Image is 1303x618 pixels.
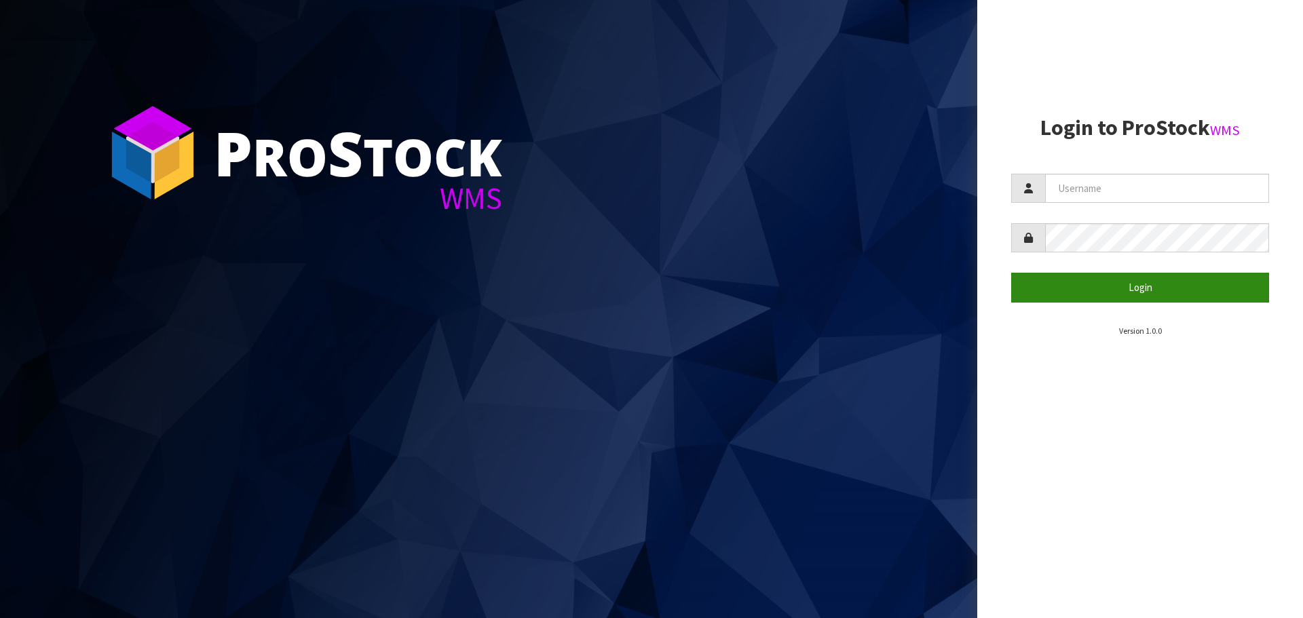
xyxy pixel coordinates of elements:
[1210,121,1240,139] small: WMS
[214,183,502,214] div: WMS
[1011,273,1269,302] button: Login
[214,111,252,194] span: P
[1011,116,1269,140] h2: Login to ProStock
[328,111,363,194] span: S
[102,102,204,204] img: ProStock Cube
[1045,174,1269,203] input: Username
[1119,326,1162,336] small: Version 1.0.0
[214,122,502,183] div: ro tock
